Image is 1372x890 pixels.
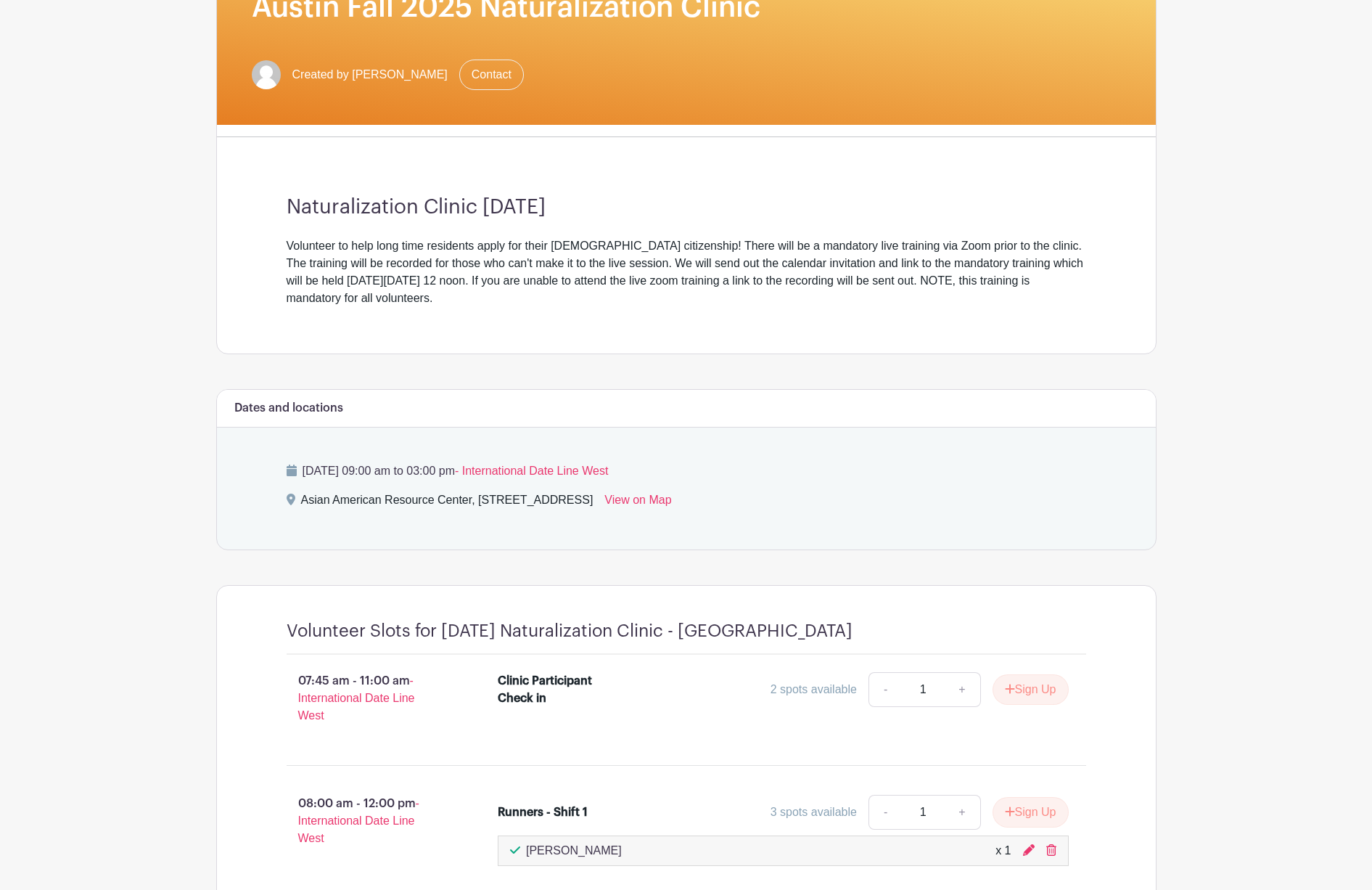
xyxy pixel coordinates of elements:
div: Asian American Resource Center, [STREET_ADDRESS] [301,491,593,515]
a: - [868,795,902,830]
span: - International Date Line West [298,674,415,722]
div: Runners - Shift 1 [498,804,588,821]
div: x 1 [995,842,1011,860]
button: Sign Up [993,797,1069,828]
h4: Volunteer Slots for [DATE] Naturalization Clinic - [GEOGRAPHIC_DATA] [287,621,853,642]
h3: Naturalization Clinic [DATE] [287,195,1086,220]
img: default-ce2991bfa6775e67f084385cd625a349d9dcbb7a52a09fb2fda1e96e2d18dcdb.png [252,60,281,89]
a: View on Map [604,491,671,515]
span: Created by [PERSON_NAME] [292,66,448,83]
span: - International Date Line West [298,797,419,844]
div: 2 spots available [771,681,857,698]
p: [DATE] 09:00 am to 03:00 pm [287,462,1086,480]
span: - International Date Line West [455,465,608,477]
div: Volunteer to help long time residents apply for their [DEMOGRAPHIC_DATA] citizenship! There will ... [287,237,1086,307]
a: + [944,672,980,707]
a: + [944,795,980,830]
p: [PERSON_NAME] [526,842,622,860]
a: Contact [459,60,524,90]
div: Clinic Participant Check in [498,672,623,707]
button: Sign Up [993,674,1069,705]
div: 3 spots available [771,804,857,821]
p: 07:45 am - 11:00 am [263,666,475,730]
a: - [868,672,902,707]
p: 08:00 am - 12:00 pm [263,789,475,853]
h6: Dates and locations [234,401,343,415]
